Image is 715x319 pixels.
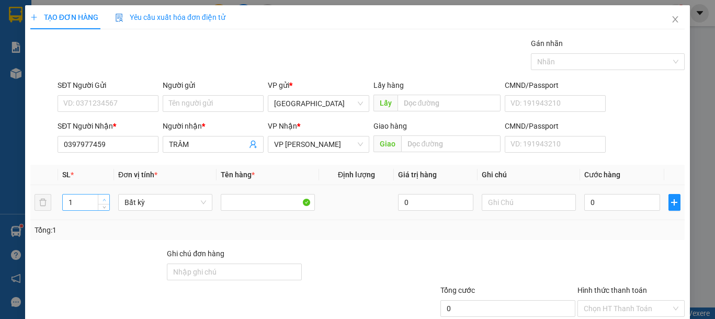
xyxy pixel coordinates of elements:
button: Close [661,5,690,35]
li: 01 [PERSON_NAME] [5,23,199,36]
span: environment [60,25,69,33]
div: Người gửi [163,79,264,91]
label: Hình thức thanh toán [577,286,647,294]
span: plus [669,198,680,207]
b: GỬI : [GEOGRAPHIC_DATA] [5,65,181,83]
input: Dọc đường [398,95,501,111]
input: Ghi chú đơn hàng [167,264,302,280]
span: Định lượng [338,170,375,179]
span: VP Nhận [268,122,297,130]
span: Yêu cầu xuất hóa đơn điện tử [115,13,225,21]
span: Increase Value [98,195,109,204]
input: Ghi Chú [482,194,576,211]
span: Giao hàng [373,122,407,130]
span: Cước hàng [584,170,620,179]
span: Giao [373,135,401,152]
span: Tên hàng [221,170,255,179]
input: 0 [398,194,473,211]
button: delete [35,194,51,211]
span: Sài Gòn [274,96,362,111]
span: Lấy hàng [373,81,404,89]
span: Bất kỳ [124,195,206,210]
img: icon [115,14,123,22]
span: user-add [249,140,257,149]
div: SĐT Người Nhận [58,120,158,132]
span: plus [30,14,38,21]
span: up [101,197,107,203]
div: Tổng: 1 [35,224,277,236]
span: VP Phan Rí [274,136,362,152]
li: 02523854854 [5,36,199,49]
div: SĐT Người Gửi [58,79,158,91]
input: Dọc đường [401,135,501,152]
button: plus [668,194,680,211]
span: down [101,204,107,211]
span: Lấy [373,95,398,111]
input: VD: Bàn, Ghế [221,194,315,211]
span: Đơn vị tính [118,170,157,179]
span: Giá trị hàng [398,170,437,179]
span: TẠO ĐƠN HÀNG [30,13,98,21]
div: CMND/Passport [505,79,606,91]
span: Tổng cước [440,286,475,294]
th: Ghi chú [478,165,580,185]
span: SL [62,170,71,179]
div: CMND/Passport [505,120,606,132]
div: VP gửi [268,79,369,91]
img: logo.jpg [5,5,57,57]
span: phone [60,38,69,47]
label: Gán nhãn [531,39,563,48]
span: close [671,15,679,24]
label: Ghi chú đơn hàng [167,249,224,258]
div: Người nhận [163,120,264,132]
span: Decrease Value [98,204,109,210]
b: [PERSON_NAME] [60,7,148,20]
